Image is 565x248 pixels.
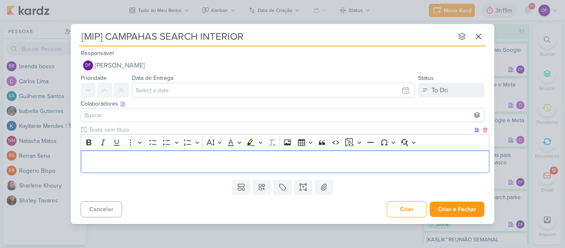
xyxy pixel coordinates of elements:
label: Status [418,75,434,82]
div: Editor editing area: main [81,150,489,173]
button: DF [PERSON_NAME] [81,58,484,73]
input: Buscar [83,110,482,120]
div: Colaboradores [81,99,484,108]
label: Responsável [81,50,114,57]
input: Select a date [132,83,415,98]
button: Criar [387,201,426,217]
button: Cancelar [81,201,122,217]
button: Criar e Fechar [430,202,484,217]
label: Data de Entrega [132,75,173,82]
p: DF [85,63,91,68]
div: Diego Freitas [83,60,93,70]
div: Editor toolbar [81,134,489,150]
button: To Do [418,83,484,98]
label: Prioridade [81,75,107,82]
input: Kard Sem Título [79,29,453,44]
div: To Do [431,85,448,95]
input: Texto sem título [87,125,473,134]
span: [PERSON_NAME] [95,60,145,70]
